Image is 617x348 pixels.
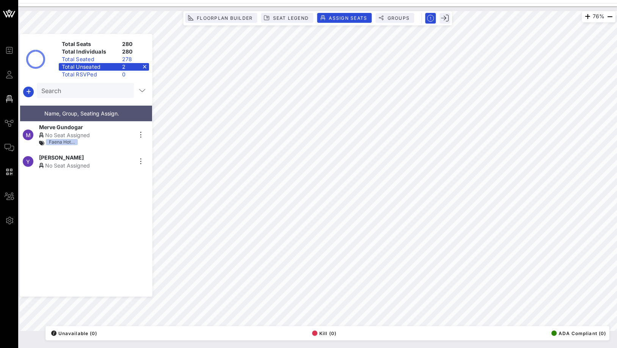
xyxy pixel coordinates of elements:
div: 280 [119,40,149,48]
button: Floorplan Builder [185,13,257,23]
button: Groups [375,13,414,23]
span: Groups [387,15,410,21]
div: 0 [119,71,149,78]
span: ADA Compliant (0) [551,331,606,336]
div: No Seat Assigned [39,131,132,139]
div: 76% [582,11,615,22]
div: Total RSVPed [59,71,119,78]
span: Y [26,158,30,165]
span: Floorplan Builder [196,15,253,21]
span: [PERSON_NAME] [39,153,84,161]
button: Seat Legend [261,13,313,23]
div: Total Seats [59,40,119,48]
div: 280 [119,48,149,55]
span: Merve Gundogar [39,123,83,131]
div: Total Seated [59,55,119,63]
button: ADA Compliant (0) [549,328,606,339]
div: Faena Hot… [46,139,78,145]
button: Assign Seats [317,13,372,23]
div: / [51,331,57,336]
span: Seat Legend [272,15,309,21]
div: Total Individuals [59,48,119,55]
div: No Seat Assigned [39,161,132,169]
span: Assign Seats [328,15,367,21]
span: Unavailable (0) [51,331,97,336]
span: Name, Group, Seating Assign. [44,110,119,117]
button: Kill (0) [310,328,336,339]
button: /Unavailable (0) [49,328,97,339]
span: M [26,132,31,138]
div: 278 [119,55,149,63]
div: Total Unseated [59,63,119,71]
span: Kill (0) [312,331,336,336]
div: 2 [119,63,149,71]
